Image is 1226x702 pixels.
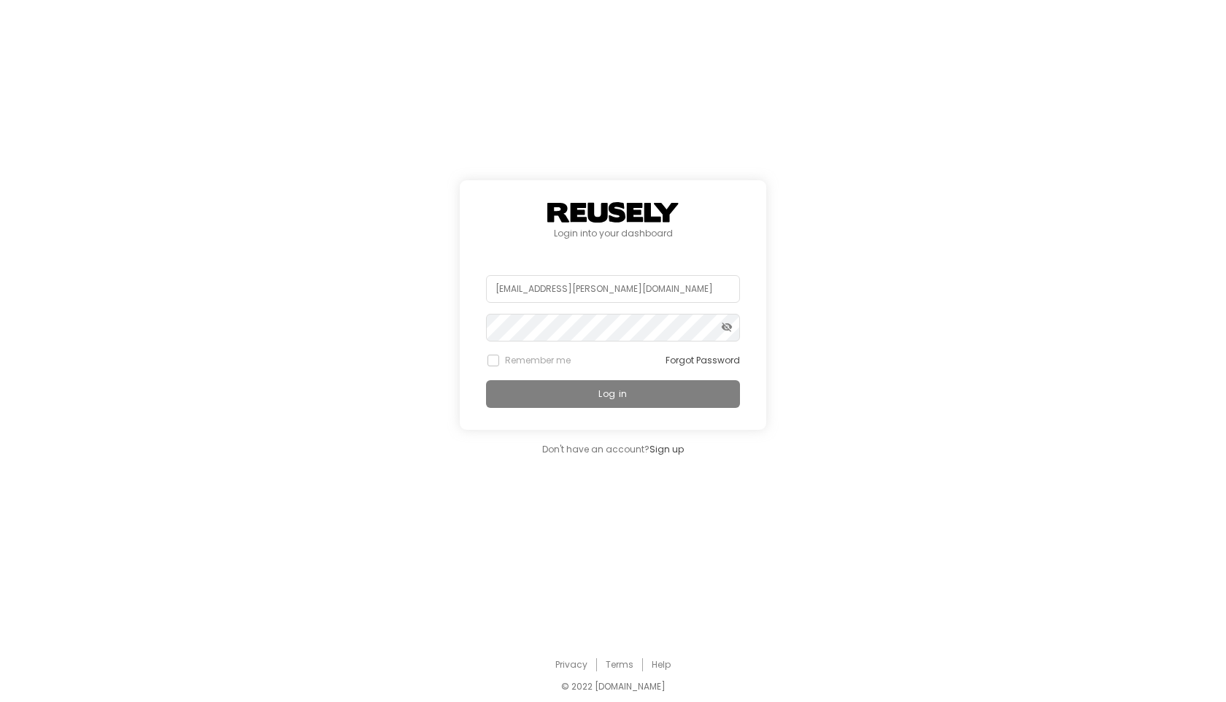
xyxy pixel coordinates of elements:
[486,275,740,303] input: Email Address
[555,658,587,671] a: Privacy
[598,387,628,400] span: Log in
[501,354,575,367] div: Remember me
[542,443,684,456] div: Don't have an account?
[596,658,643,671] a: Terms
[547,202,679,223] img: Brand logo
[666,354,740,367] a: Forgot Password
[652,658,671,671] a: Help
[649,443,684,455] a: Sign up
[486,380,740,408] button: Log in
[721,319,733,336] span: visibility_off
[554,227,673,240] p: Login into your dashboard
